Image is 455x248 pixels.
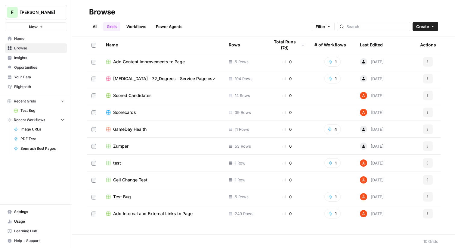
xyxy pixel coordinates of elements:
a: Scored Candidates [106,93,219,99]
span: Image URLs [20,127,64,132]
div: 0 [269,211,305,217]
input: Search [346,24,407,30]
img: cje7zb9ux0f2nqyv5qqgv3u0jxek [360,193,367,200]
div: Total Runs (7d) [269,36,305,53]
div: [DATE] [360,210,384,217]
img: cje7zb9ux0f2nqyv5qqgv3u0jxek [360,109,367,116]
button: 1 [324,74,341,83]
span: Scored Candidates [113,93,152,99]
span: PDF Test [20,136,64,142]
a: Semrush Best Pages [11,144,67,153]
button: New [5,22,67,31]
a: Browse [5,43,67,53]
div: Actions [420,36,436,53]
span: Usage [14,219,64,224]
div: Rows [229,36,240,53]
a: Add Content Improvements to Page [106,59,219,65]
span: 1 Row [235,177,246,183]
img: cje7zb9ux0f2nqyv5qqgv3u0jxek [360,159,367,167]
button: Recent Grids [5,97,67,106]
a: Your Data [5,72,67,82]
div: 0 [269,194,305,200]
span: Semrush Best Pages [20,146,64,151]
img: cje7zb9ux0f2nqyv5qqgv3u0jxek [360,92,367,99]
span: E [11,9,14,16]
a: Cell Change Test [106,177,219,183]
button: Workspace: Elmi [5,5,67,20]
button: Create [413,22,438,31]
a: Flightpath [5,82,67,92]
span: GameDay Health [113,126,147,132]
div: 10 Grids [423,238,438,244]
div: [DATE] [360,176,384,184]
button: Recent Workflows [5,115,67,124]
span: Add Internal and External Links to Page [113,211,193,217]
a: Power Agents [152,22,186,31]
a: Learning Hub [5,226,67,236]
button: 1 [324,57,341,67]
div: Name [106,36,219,53]
span: 53 Rows [235,143,251,149]
a: Insights [5,53,67,63]
div: 0 [269,76,305,82]
div: 0 [269,143,305,149]
span: 249 Rows [235,211,253,217]
button: Help + Support [5,236,67,246]
a: Scorecards [106,109,219,115]
img: cje7zb9ux0f2nqyv5qqgv3u0jxek [360,210,367,217]
a: Settings [5,207,67,217]
span: New [29,24,38,30]
a: Test Bug [11,106,67,115]
span: Test Bug [113,194,131,200]
span: Your Data [14,74,64,80]
span: Opportunities [14,65,64,70]
div: 0 [269,93,305,99]
div: [DATE] [360,193,384,200]
span: 14 Rows [235,93,250,99]
button: 1 [324,209,341,218]
div: 0 [269,59,305,65]
div: 0 [269,126,305,132]
div: [DATE] [360,143,384,150]
span: 11 Rows [235,126,249,132]
a: Image URLs [11,124,67,134]
a: Add Internal and External Links to Page [106,211,219,217]
span: Add Content Improvements to Page [113,59,185,65]
span: test [113,160,121,166]
span: Zumper [113,143,128,149]
span: Filter [316,24,325,30]
button: 1 [324,192,341,202]
a: Grids [103,22,120,31]
span: 5 Rows [235,59,249,65]
span: Cell Change Test [113,177,147,183]
div: [DATE] [360,109,384,116]
div: Browse [89,7,115,17]
span: 39 Rows [235,109,251,115]
span: Scorecards [113,109,136,115]
span: 104 Rows [235,76,252,82]
span: Settings [14,209,64,215]
a: [MEDICAL_DATA] - 72_Degrees - Service Page.csv [106,76,219,82]
span: [PERSON_NAME] [20,9,57,15]
span: Insights [14,55,64,61]
span: Learning Hub [14,228,64,234]
span: Browse [14,46,64,51]
span: Test Bug [20,108,64,113]
div: 0 [269,177,305,183]
button: 1 [324,158,341,168]
div: [DATE] [360,75,384,82]
span: 5 Rows [235,194,249,200]
a: Usage [5,217,67,226]
div: [DATE] [360,58,384,65]
span: [MEDICAL_DATA] - 72_Degrees - Service Page.csv [113,76,215,82]
div: 0 [269,109,305,115]
a: Workflows [123,22,150,31]
img: cje7zb9ux0f2nqyv5qqgv3u0jxek [360,176,367,184]
a: PDF Test [11,134,67,144]
div: [DATE] [360,126,384,133]
span: Create [416,24,429,30]
span: Recent Workflows [14,117,45,123]
button: 4 [324,124,341,134]
span: Flightpath [14,84,64,89]
a: Home [5,34,67,43]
